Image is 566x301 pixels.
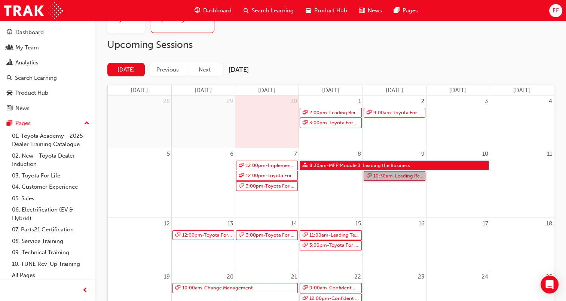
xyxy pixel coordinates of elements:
[239,231,244,240] span: sessionType_ONLINE_URL-icon
[226,218,235,229] a: October 13, 2025
[353,271,362,283] a: October 22, 2025
[84,119,89,128] span: up-icon
[545,148,554,160] a: October 11, 2025
[320,85,341,95] a: Wednesday
[373,108,424,118] span: 9:00am - Toyota For Life In Action - Virtual Classroom
[293,148,299,160] a: October 7, 2025
[290,271,299,283] a: October 21, 2025
[3,56,92,70] a: Analytics
[403,6,418,15] span: Pages
[186,63,223,77] button: Next
[322,87,339,94] span: [DATE]
[306,6,311,15] span: car-icon
[9,247,92,258] a: 09. Technical Training
[309,283,360,293] span: 9:00am - Confident Customer Conversations
[9,270,92,281] a: All Pages
[15,28,44,37] div: Dashboard
[3,116,92,130] button: Pages
[225,95,235,107] a: September 29, 2025
[9,224,92,235] a: 07. Parts21 Certification
[553,6,559,15] span: EF
[490,95,554,148] td: October 4, 2025
[3,101,92,115] a: News
[245,231,296,240] span: 3:00pm - Toyota For Life In Action - Virtual Classroom
[4,2,63,19] a: Trak
[426,95,490,148] td: October 3, 2025
[303,118,308,128] span: sessionType_ONLINE_URL-icon
[303,161,308,170] span: sessionType_FACE_TO_FACE-icon
[108,148,171,218] td: October 5, 2025
[171,218,235,271] td: October 13, 2025
[257,85,277,95] a: Tuesday
[15,43,39,52] div: My Team
[239,182,244,191] span: sessionType_ONLINE_URL-icon
[386,87,403,94] span: [DATE]
[195,6,200,15] span: guage-icon
[15,104,30,113] div: News
[299,148,362,218] td: October 8, 2025
[417,218,426,229] a: October 16, 2025
[258,87,276,94] span: [DATE]
[299,95,362,148] td: October 1, 2025
[394,6,400,15] span: pages-icon
[3,24,92,116] button: DashboardMy TeamAnalyticsSearch LearningProduct HubNews
[303,231,308,240] span: sessionType_ONLINE_URL-icon
[162,95,171,107] a: September 28, 2025
[420,95,426,107] a: October 2, 2025
[448,85,468,95] a: Friday
[171,148,235,218] td: October 6, 2025
[367,108,371,118] span: sessionType_ONLINE_URL-icon
[189,3,238,18] a: guage-iconDashboard
[549,4,562,17] button: EF
[7,45,12,51] span: people-icon
[7,60,12,66] span: chart-icon
[299,218,362,271] td: October 15, 2025
[309,161,410,170] span: 8:30am - MFP Module 3: Leading the Business
[3,41,92,55] a: My Team
[7,105,12,112] span: news-icon
[162,218,171,229] a: October 12, 2025
[108,95,171,148] td: September 28, 2025
[289,95,299,107] a: September 30, 2025
[9,181,92,193] a: 04. Customer Experience
[235,148,299,218] td: October 7, 2025
[353,3,388,18] a: news-iconNews
[108,218,171,271] td: October 12, 2025
[7,90,12,97] span: car-icon
[131,87,148,94] span: [DATE]
[245,182,296,191] span: 3:00pm - Toyota For Life In Action - Virtual Classroom
[3,25,92,39] a: Dashboard
[15,74,57,82] div: Search Learning
[290,218,299,229] a: October 14, 2025
[82,286,88,295] span: prev-icon
[545,218,554,229] a: October 18, 2025
[245,161,296,170] span: 12:00pm - Implementation of Digital & Social Media Marketing Strategy
[245,171,296,180] span: 12:00pm - Toyota For Life In Action - Virtual Classroom
[193,85,214,95] a: Monday
[15,119,31,128] div: Pages
[9,258,92,270] a: 10. TUNE Rev-Up Training
[388,3,424,18] a: pages-iconPages
[9,170,92,182] a: 03. Toyota For Life
[303,283,308,293] span: sessionType_ONLINE_URL-icon
[481,218,490,229] a: October 17, 2025
[426,148,490,218] td: October 10, 2025
[541,276,559,294] div: Open Intercom Messenger
[449,87,467,94] span: [DATE]
[490,148,554,218] td: October 11, 2025
[175,283,180,293] span: sessionType_ONLINE_URL-icon
[225,271,235,283] a: October 20, 2025
[420,148,426,160] a: October 9, 2025
[481,148,490,160] a: October 10, 2025
[244,6,249,15] span: search-icon
[182,283,253,293] span: 10:00am - Change Management
[149,63,186,77] button: Previous
[171,95,235,148] td: September 29, 2025
[362,148,426,218] td: October 9, 2025
[354,218,362,229] a: October 15, 2025
[252,6,294,15] span: Search Learning
[512,85,532,95] a: Saturday
[3,86,92,100] a: Product Hub
[362,95,426,148] td: October 2, 2025
[229,148,235,160] a: October 6, 2025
